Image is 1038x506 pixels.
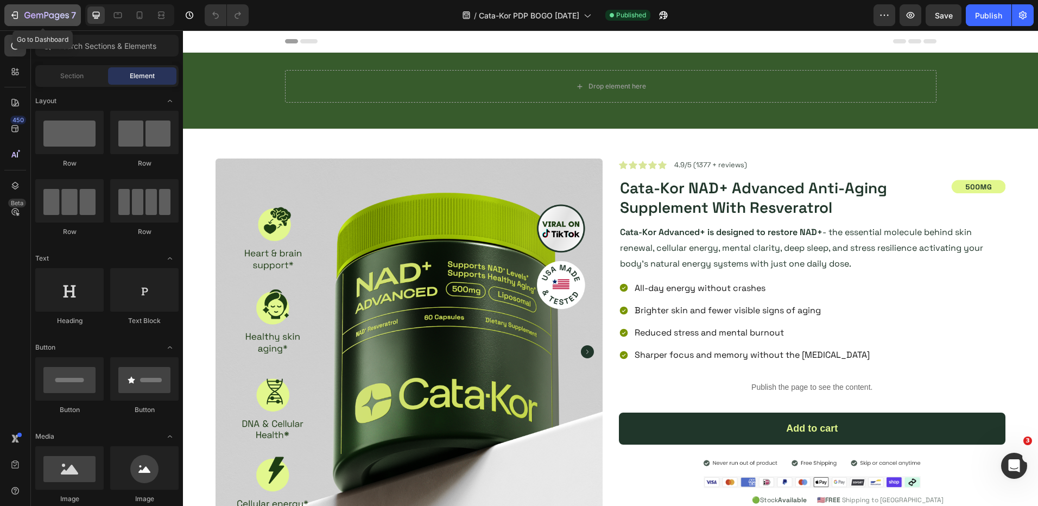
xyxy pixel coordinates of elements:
div: Row [35,227,104,237]
strong: Available [595,465,624,474]
p: All-day energy without crashes [452,252,687,263]
span: Element [130,71,155,81]
span: 🇺🇸 [634,465,642,474]
span: Section [60,71,84,81]
div: Row [110,159,179,168]
div: Image [110,494,179,504]
span: 4.9/5 (1377 + reviews) [491,130,564,139]
div: Text Block [110,316,179,326]
span: Toggle open [161,428,179,445]
p: Sharper focus and memory without the [MEDICAL_DATA] [452,319,687,330]
div: Publish [975,10,1002,21]
span: Save [935,11,953,20]
strong: Cata-Kor Advanced+ is designed to restore NAD+ [437,196,640,207]
div: Button [35,405,104,415]
input: Search Sections & Elements [35,35,179,56]
img: gempages_575381442574418883-947c4640-3863-478a-ad0f-b90b2e1ebd12.png [521,446,738,457]
span: Published [616,10,646,20]
button: Save [926,4,961,26]
h2: Cata-Kor NAD+ Advanced Anti-Aging Supplement With Resveratrol [436,147,764,188]
span: Stock [577,465,624,474]
div: Undo/Redo [205,4,249,26]
strong: FREE [642,465,657,474]
div: Row [35,159,104,168]
img: gempages_575381442574418883-da435f31-47ce-4bdb-8453-827065939ea7.png [521,423,738,442]
p: 7 [71,9,76,22]
p: Publish the page to see the content. [436,351,823,363]
div: Image [35,494,104,504]
div: Row [110,227,179,237]
div: Beta [8,199,26,207]
div: 450 [10,116,26,124]
span: 🟢 [569,465,577,474]
button: 7 [4,4,81,26]
p: Brighter skin and fewer visible signs of aging [452,275,687,285]
span: Layout [35,96,56,106]
span: / [474,10,477,21]
span: Toggle open [161,339,179,356]
div: Heading [35,316,104,326]
div: Drop element here [406,52,463,60]
span: 3 [1023,437,1032,445]
img: gempages_575381442574418883-0966c543-db04-449a-9a5f-4ccf2c73787e.png [768,149,822,163]
span: - the essential molecule behind skin renewal, cellular energy, mental clarity, deep sleep, and st... [437,196,800,239]
button: Carousel Next Arrow [398,315,411,328]
span: Toggle open [161,250,179,267]
span: Media [35,432,54,441]
div: Button [110,405,179,415]
iframe: Intercom live chat [1001,453,1027,479]
div: Add to cart [436,382,823,414]
span: Toggle open [161,92,179,110]
span: Button [35,343,55,352]
button: Publish [966,4,1011,26]
span: Shipping to [GEOGRAPHIC_DATA] [659,465,761,474]
iframe: Design area [183,30,1038,506]
p: Reduced stress and mental burnout [452,297,687,307]
span: Text [35,254,49,263]
span: Cata-Kor PDP BOGO [DATE] [479,10,579,21]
